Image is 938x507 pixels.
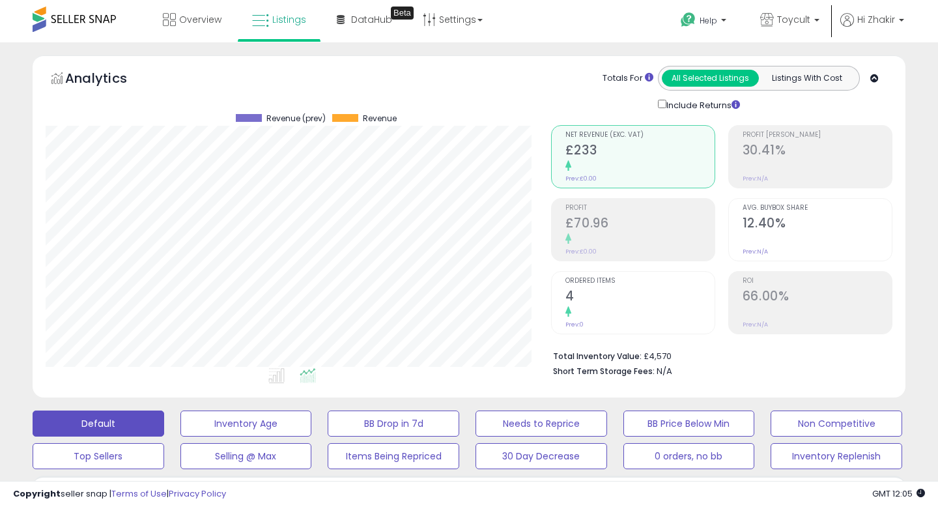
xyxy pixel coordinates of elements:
a: Terms of Use [111,487,167,500]
div: seller snap | | [13,488,226,500]
small: Prev: 0 [565,321,584,328]
a: Help [670,2,739,42]
button: 0 orders, no bb [623,443,755,469]
a: Hi Zhakir [840,13,904,42]
h5: Analytics [65,69,152,91]
span: Profit [PERSON_NAME] [743,132,892,139]
h2: 12.40% [743,216,892,233]
h2: 66.00% [743,289,892,306]
button: Items Being Repriced [328,443,459,469]
div: Include Returns [648,97,756,112]
button: Inventory Age [180,411,312,437]
h2: 4 [565,289,715,306]
h2: £70.96 [565,216,715,233]
span: N/A [657,365,672,377]
small: Prev: £0.00 [565,248,597,255]
button: Inventory Replenish [771,443,902,469]
button: All Selected Listings [662,70,759,87]
button: Listings With Cost [758,70,855,87]
h2: £233 [565,143,715,160]
span: Revenue (prev) [266,114,326,123]
span: Profit [565,205,715,212]
button: Selling @ Max [180,443,312,469]
span: Help [700,15,717,26]
button: 30 Day Decrease [476,443,607,469]
span: Net Revenue (Exc. VAT) [565,132,715,139]
strong: Copyright [13,487,61,500]
div: Totals For [603,72,653,85]
small: Prev: £0.00 [565,175,597,182]
small: Prev: N/A [743,248,768,255]
span: Hi Zhakir [857,13,895,26]
button: BB Price Below Min [623,411,755,437]
a: Privacy Policy [169,487,226,500]
i: Get Help [680,12,696,28]
span: Toycult [777,13,810,26]
b: Total Inventory Value: [553,351,642,362]
button: Needs to Reprice [476,411,607,437]
small: Prev: N/A [743,321,768,328]
div: Tooltip anchor [391,7,414,20]
b: Short Term Storage Fees: [553,366,655,377]
span: Avg. Buybox Share [743,205,892,212]
button: Top Sellers [33,443,164,469]
button: BB Drop in 7d [328,411,459,437]
span: Overview [179,13,221,26]
span: 2025-09-11 12:05 GMT [872,487,925,500]
h2: 30.41% [743,143,892,160]
button: Non Competitive [771,411,902,437]
span: Revenue [363,114,397,123]
small: Prev: N/A [743,175,768,182]
span: DataHub [351,13,392,26]
button: Default [33,411,164,437]
span: Ordered Items [565,278,715,285]
span: Listings [272,13,306,26]
span: ROI [743,278,892,285]
li: £4,570 [553,347,883,363]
